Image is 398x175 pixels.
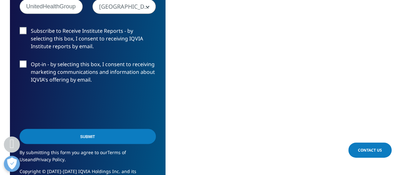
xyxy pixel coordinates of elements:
a: Privacy Policy [36,156,64,162]
button: Open Preferences [4,156,20,172]
a: Contact Us [348,143,392,158]
label: Subscribe to Receive Institute Reports - by selecting this box, I consent to receiving IQVIA Inst... [20,27,156,54]
input: Submit [20,129,156,144]
iframe: reCAPTCHA [20,94,117,119]
p: By submitting this form you agree to our and . [20,149,156,168]
span: Contact Us [358,147,382,153]
label: Opt-in - by selecting this box, I consent to receiving marketing communications and information a... [20,60,156,87]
